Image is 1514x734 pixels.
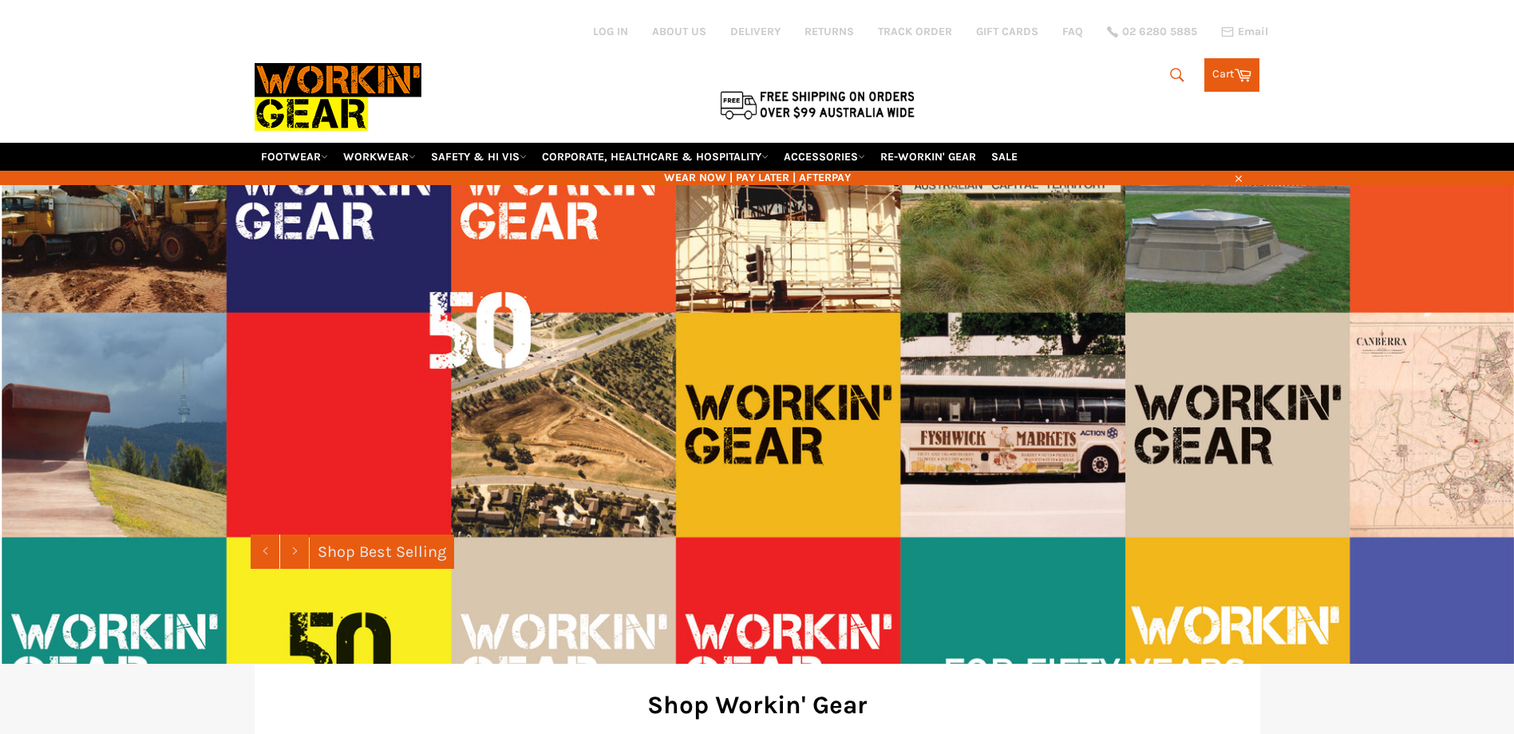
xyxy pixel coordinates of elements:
[279,688,1236,722] h2: Shop Workin' Gear
[425,143,533,171] a: SAFETY & HI VIS
[985,143,1024,171] a: SALE
[874,143,982,171] a: RE-WORKIN' GEAR
[536,143,775,171] a: CORPORATE, HEALTHCARE & HOSPITALITY
[1062,24,1083,39] a: FAQ
[255,170,1260,185] span: WEAR NOW | PAY LATER | AFTERPAY
[1204,58,1259,92] a: Cart
[652,24,706,39] a: ABOUT US
[878,24,952,39] a: TRACK ORDER
[717,88,917,121] img: Flat $9.95 shipping Australia wide
[804,24,854,39] a: RETURNS
[1107,26,1197,37] a: 02 6280 5885
[255,52,421,142] img: Workin Gear leaders in Workwear, Safety Boots, PPE, Uniforms. Australia's No.1 in Workwear
[730,24,781,39] a: DELIVERY
[593,25,628,38] a: Log in
[1221,26,1268,38] a: Email
[777,143,872,171] a: ACCESSORIES
[255,143,334,171] a: FOOTWEAR
[310,535,454,569] a: Shop Best Selling
[337,143,422,171] a: WORKWEAR
[976,24,1038,39] a: GIFT CARDS
[1238,26,1268,37] span: Email
[1122,26,1197,37] span: 02 6280 5885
